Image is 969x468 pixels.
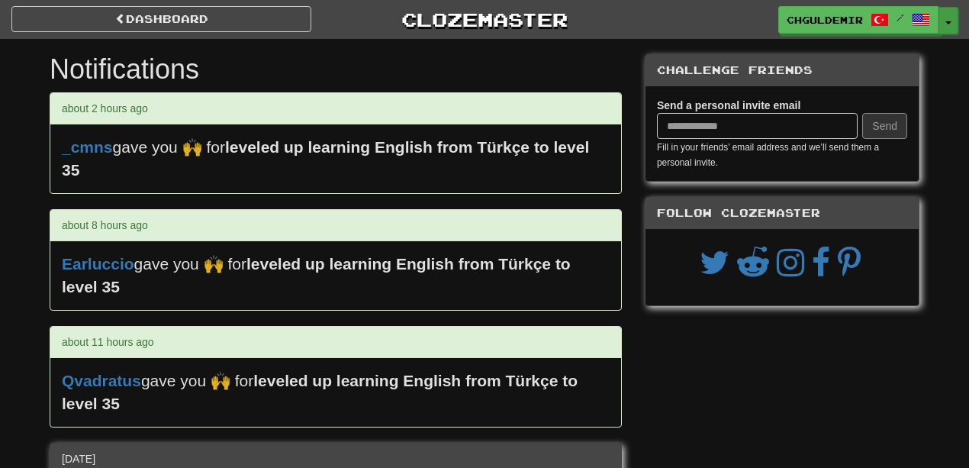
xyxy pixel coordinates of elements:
[645,55,919,86] div: Challenge Friends
[897,12,904,23] span: /
[778,6,938,34] a: chguldemir /
[62,372,141,389] a: Qvadratus
[50,124,621,193] div: gave you 🙌 for
[645,198,919,229] div: Follow Clozemaster
[50,54,622,85] h1: Notifications
[50,93,621,124] div: about 2 hours ago
[62,255,571,295] strong: leveled up learning English from Türkçe to level 35
[11,6,311,32] a: Dashboard
[657,99,800,111] strong: Send a personal invite email
[657,142,879,168] small: Fill in your friends’ email address and we’ll send them a personal invite.
[62,138,113,156] a: _cmns
[862,113,907,139] button: Send
[62,255,134,273] a: Earluccio
[50,358,621,427] div: gave you 🙌 for
[50,241,621,310] div: gave you 🙌 for
[787,13,863,27] span: chguldemir
[62,138,589,179] strong: leveled up learning English from Türkçe to level 35
[62,372,578,412] strong: leveled up learning English from Türkçe to level 35
[334,6,634,33] a: Clozemaster
[50,327,621,358] div: about 11 hours ago
[50,210,621,241] div: about 8 hours ago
